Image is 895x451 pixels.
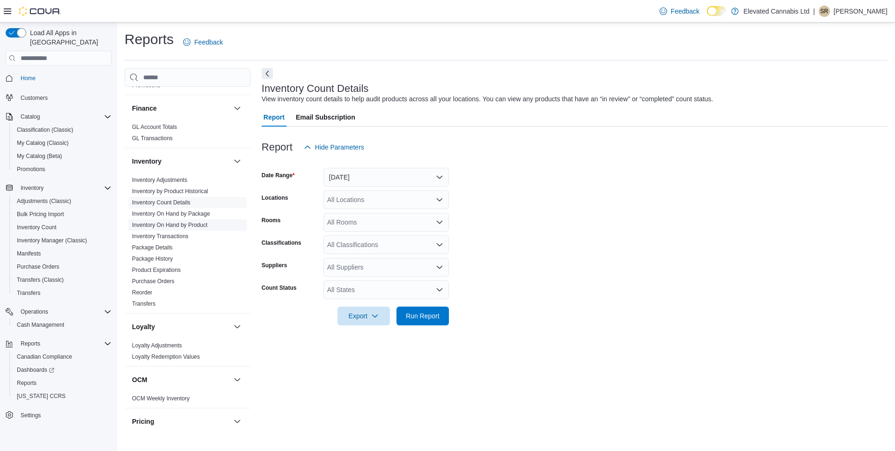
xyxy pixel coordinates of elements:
span: Transfers [132,300,155,308]
div: Inventory [125,174,250,313]
span: Purchase Orders [132,278,175,285]
span: Transfers (Classic) [13,274,111,286]
span: Purchase Orders [13,261,111,272]
button: Pricing [132,417,230,426]
a: Inventory Manager (Classic) [13,235,91,246]
label: Suppliers [262,262,287,269]
span: Manifests [17,250,41,257]
a: Inventory Count [13,222,60,233]
a: My Catalog (Beta) [13,150,66,162]
h3: Finance [132,104,157,113]
span: Inventory Count Details [132,199,191,206]
a: Dashboards [13,364,58,376]
button: Adjustments (Classic) [9,195,115,208]
span: My Catalog (Beta) [13,150,111,162]
span: Dashboards [13,364,111,376]
button: Open list of options [436,196,443,203]
span: Email Subscription [296,108,355,127]
a: Inventory Transactions [132,233,189,240]
input: Dark Mode [707,6,726,16]
span: Cash Management [13,319,111,331]
label: Locations [262,194,288,202]
p: | [813,6,815,17]
span: Run Report [406,311,440,321]
label: Date Range [262,172,295,179]
a: Inventory by Product Historical [132,188,208,195]
a: Inventory On Hand by Product [132,222,207,228]
button: Home [2,71,115,85]
button: Export [337,307,390,325]
span: Home [17,72,111,84]
nav: Complex example [6,68,111,446]
span: My Catalog (Beta) [17,152,62,160]
span: Adjustments (Classic) [17,197,71,205]
label: Count Status [262,284,297,292]
span: Report [264,108,285,127]
a: Inventory On Hand by Package [132,210,210,217]
span: Promotions [17,165,45,173]
span: Dashboards [17,366,54,374]
button: Operations [2,305,115,318]
span: Adjustments (Classic) [13,195,111,207]
span: Reports [17,338,111,349]
div: View inventory count details to help audit products across all your locations. You can view any p... [262,94,713,104]
button: Pricing [232,416,243,427]
a: Purchase Orders [132,278,175,285]
a: GL Account Totals [132,124,177,130]
button: Open list of options [436,241,443,248]
h3: Inventory Count Details [262,83,369,94]
span: Reports [17,379,37,387]
span: Home [21,75,36,82]
a: Customers [17,92,51,104]
button: Run Report [396,307,449,325]
button: Inventory [2,181,115,195]
p: [PERSON_NAME] [834,6,888,17]
button: Purchase Orders [9,260,115,273]
button: My Catalog (Beta) [9,150,115,163]
a: Manifests [13,248,44,259]
span: Settings [21,412,41,419]
span: OCM Weekly Inventory [132,395,190,402]
span: Inventory [17,182,111,194]
span: Inventory [21,184,44,192]
a: Transfers [13,287,44,299]
a: GL Transactions [132,135,173,142]
span: Catalog [17,111,111,122]
button: Canadian Compliance [9,350,115,363]
div: Loyalty [125,340,250,366]
h3: Inventory [132,157,161,166]
button: Inventory [132,157,230,166]
button: Catalog [2,110,115,123]
a: OCM Weekly Inventory [132,395,190,402]
span: SR [821,6,829,17]
span: Feedback [194,38,223,47]
button: Loyalty [232,321,243,332]
button: Promotions [9,163,115,176]
a: Settings [17,410,44,421]
a: Promotions [13,164,49,175]
span: Inventory On Hand by Product [132,221,207,229]
span: Settings [17,409,111,421]
label: Classifications [262,239,301,247]
button: Open list of options [436,218,443,226]
a: Inventory Adjustments [132,177,187,183]
span: Export [343,307,384,325]
a: Transfers (Classic) [13,274,67,286]
button: Reports [2,337,115,350]
h3: Loyalty [132,322,155,331]
a: Package Details [132,244,173,251]
h3: Report [262,142,293,153]
span: Inventory Count [17,224,57,231]
span: Load All Apps in [GEOGRAPHIC_DATA] [26,28,111,47]
a: Bulk Pricing Import [13,209,68,220]
a: Feedback [656,2,703,21]
button: Inventory [17,182,47,194]
h1: Reports [125,30,174,49]
span: Package History [132,255,173,263]
div: Finance [125,121,250,148]
button: OCM [132,375,230,384]
p: Elevated Cannabis Ltd [743,6,809,17]
button: Finance [132,104,230,113]
label: Rooms [262,217,281,224]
